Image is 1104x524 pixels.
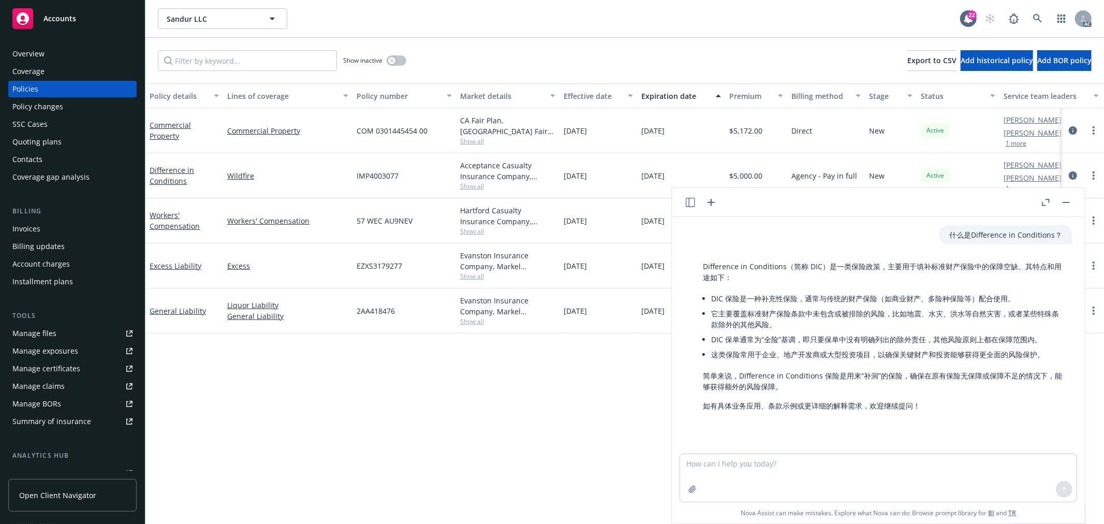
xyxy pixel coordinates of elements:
span: Sandur LLC [167,13,256,24]
a: BI [988,508,994,517]
div: Billing [8,206,137,216]
a: Policy changes [8,98,137,115]
span: COM 0301445454 00 [357,125,428,136]
div: Stage [869,91,901,101]
span: [DATE] [564,260,587,271]
span: Show all [460,137,555,145]
a: Manage exposures [8,343,137,359]
a: TR [1008,508,1016,517]
a: Excess [227,260,348,271]
span: [DATE] [641,215,665,226]
div: Installment plans [12,273,73,290]
a: more [1087,169,1100,182]
div: Expiration date [641,91,710,101]
a: Workers' Compensation [150,210,200,231]
div: Evanston Insurance Company, Markel Insurance, CRC Group [460,295,555,317]
a: Manage BORs [8,396,137,412]
a: General Liability [150,306,206,316]
input: Filter by keyword... [158,50,337,71]
a: [PERSON_NAME] [1004,159,1062,170]
div: Coverage gap analysis [12,169,90,185]
div: SSC Cases [12,116,48,133]
span: Nova Assist can make mistakes. Explore what Nova can do: Browse prompt library for and [741,502,1016,523]
div: Policy changes [12,98,63,115]
a: more [1087,124,1100,137]
span: New [869,125,885,136]
div: Billing method [791,91,849,101]
a: [PERSON_NAME] [1004,127,1062,138]
div: Tools [8,311,137,321]
div: Quoting plans [12,134,62,150]
div: CA Fair Plan, [GEOGRAPHIC_DATA] Fair plan [460,115,555,137]
span: $5,000.00 [729,170,762,181]
span: [DATE] [641,125,665,136]
button: Service team leaders [999,83,1103,108]
div: Invoices [12,221,40,237]
a: Billing updates [8,238,137,255]
div: Policies [12,81,38,97]
button: 1 more [1006,140,1026,147]
a: Summary of insurance [8,413,137,430]
a: more [1087,259,1100,272]
a: Switch app [1051,8,1072,29]
span: $5,172.00 [729,125,762,136]
span: Add BOR policy [1037,55,1092,65]
div: 22 [967,10,977,20]
a: Account charges [8,256,137,272]
span: Show inactive [343,56,382,65]
a: Policies [8,81,137,97]
span: Agency - Pay in full [791,170,857,181]
span: EZXS3179277 [357,260,402,271]
div: Policy number [357,91,440,101]
p: 什么是Difference in Conditions？ [949,229,1062,240]
span: Add historical policy [961,55,1033,65]
span: [DATE] [564,125,587,136]
button: Sandur LLC [158,8,287,29]
a: Manage certificates [8,360,137,377]
div: Billing updates [12,238,65,255]
li: 这类保险常用于企业、地产开发商或大型投资项目，以确保关键财产和投资能够获得更全面的风险保护。 [711,347,1062,362]
span: [DATE] [564,170,587,181]
li: DIC 保险是一种补充性保险，通常与传统的财产保险（如商业财产、多险种保险等）配合使用。 [711,291,1062,306]
a: Manage files [8,325,137,342]
a: Contacts [8,151,137,168]
a: Wildfire [227,170,348,181]
a: Loss summary generator [8,465,137,482]
span: 57 WEC AU9NEV [357,215,413,226]
div: Coverage [12,63,45,80]
a: SSC Cases [8,116,137,133]
button: Status [917,83,999,108]
p: 简单来说，Difference in Conditions 保险是用来“补洞”的保险，确保在原有保险无保障或保障不足的情况下，能够获得额外的风险保障。 [703,370,1062,392]
a: circleInformation [1067,124,1079,137]
a: [PERSON_NAME] [1004,114,1062,125]
span: [DATE] [641,170,665,181]
p: 如有具体业务应用、条款示例或更详细的解释需求，欢迎继续提问！ [703,400,1062,411]
div: Manage BORs [12,396,61,412]
button: Policy details [145,83,223,108]
span: New [869,170,885,181]
span: Show all [460,182,555,191]
span: [DATE] [641,305,665,316]
a: Commercial Property [150,120,191,141]
button: Billing method [787,83,865,108]
span: Active [925,126,946,135]
a: Start snowing [980,8,1000,29]
span: Direct [791,125,812,136]
div: Status [921,91,984,101]
a: Difference in Conditions [150,165,194,186]
button: Policy number [352,83,456,108]
div: Manage exposures [12,343,78,359]
p: Difference in Conditions（简称 DIC）是一类保险政策，主要用于填补标准财产保险中的保障空缺。其特点和用途如下： [703,261,1062,283]
a: Report a Bug [1004,8,1024,29]
a: Commercial Property [227,125,348,136]
div: Hartford Casualty Insurance Company, Hartford Insurance Group [460,205,555,227]
span: Show all [460,272,555,281]
a: Manage claims [8,378,137,395]
a: more [1087,214,1100,227]
button: Export to CSV [907,50,956,71]
div: Market details [460,91,544,101]
span: 2AA418476 [357,305,395,316]
a: Installment plans [8,273,137,290]
button: Lines of coverage [223,83,352,108]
